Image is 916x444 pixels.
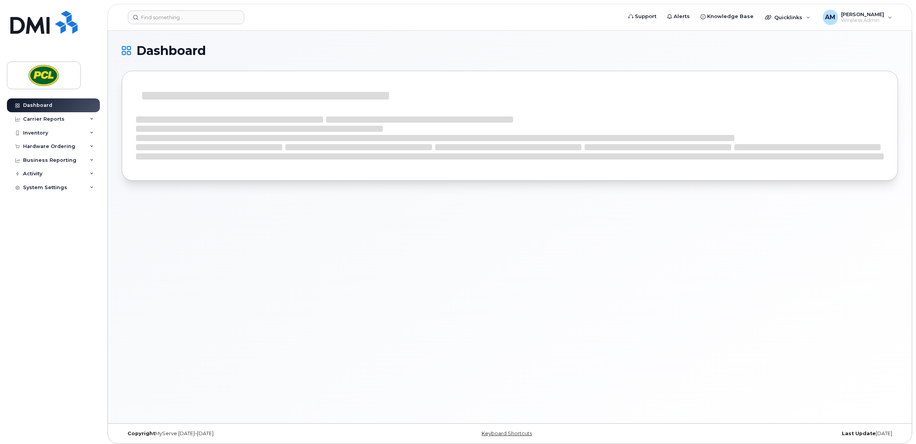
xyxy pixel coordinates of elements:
[128,431,155,436] strong: Copyright
[482,431,532,436] a: Keyboard Shortcuts
[136,45,206,57] span: Dashboard
[122,431,381,437] div: MyServe [DATE]–[DATE]
[842,431,876,436] strong: Last Update
[639,431,898,437] div: [DATE]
